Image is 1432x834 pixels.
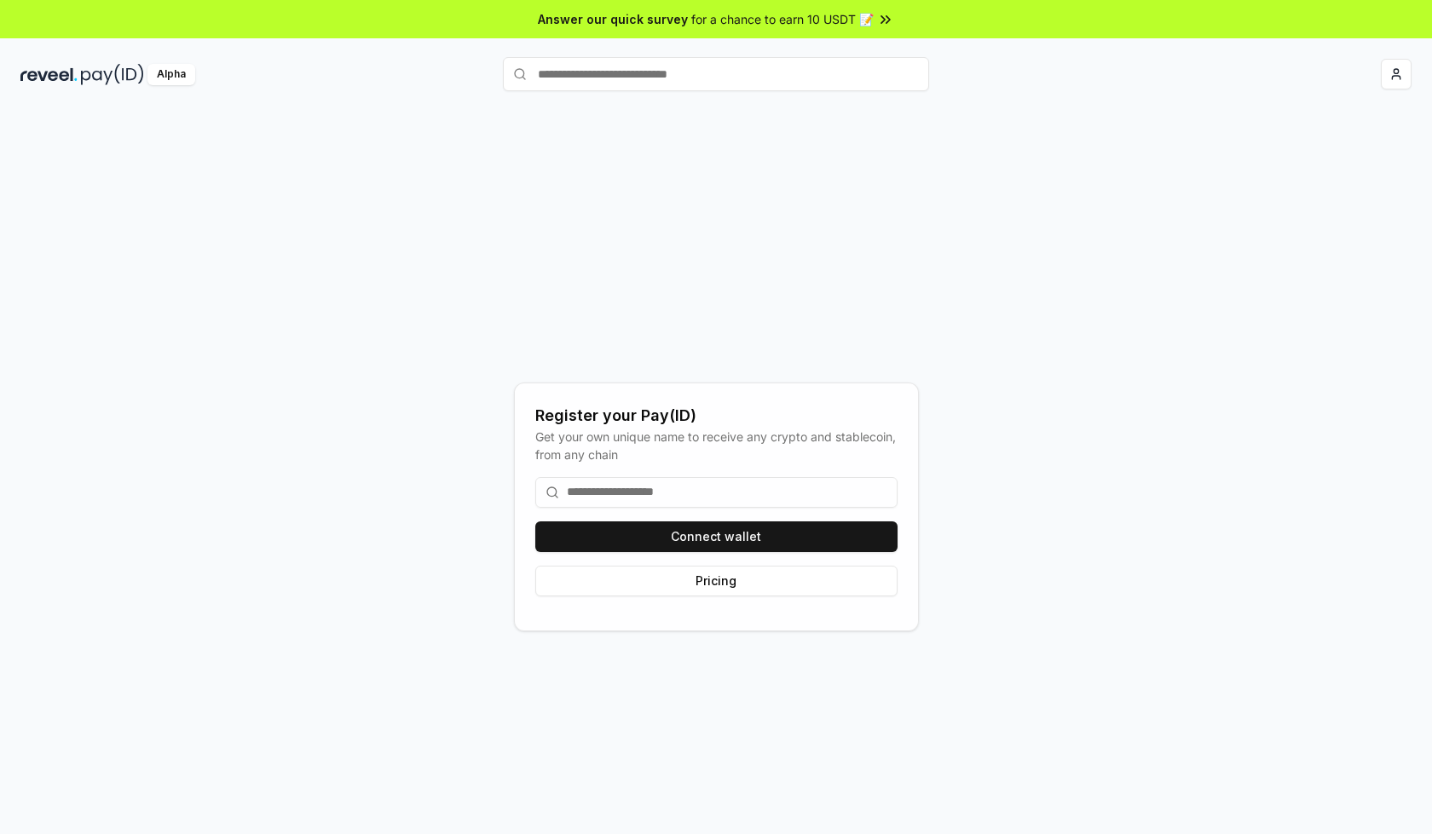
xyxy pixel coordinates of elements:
[81,64,144,85] img: pay_id
[535,428,898,463] div: Get your own unique name to receive any crypto and stablecoin, from any chain
[147,64,195,85] div: Alpha
[20,64,78,85] img: reveel_dark
[538,10,688,28] span: Answer our quick survey
[535,404,898,428] div: Register your Pay(ID)
[691,10,874,28] span: for a chance to earn 10 USDT 📝
[535,566,898,596] button: Pricing
[535,521,898,552] button: Connect wallet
